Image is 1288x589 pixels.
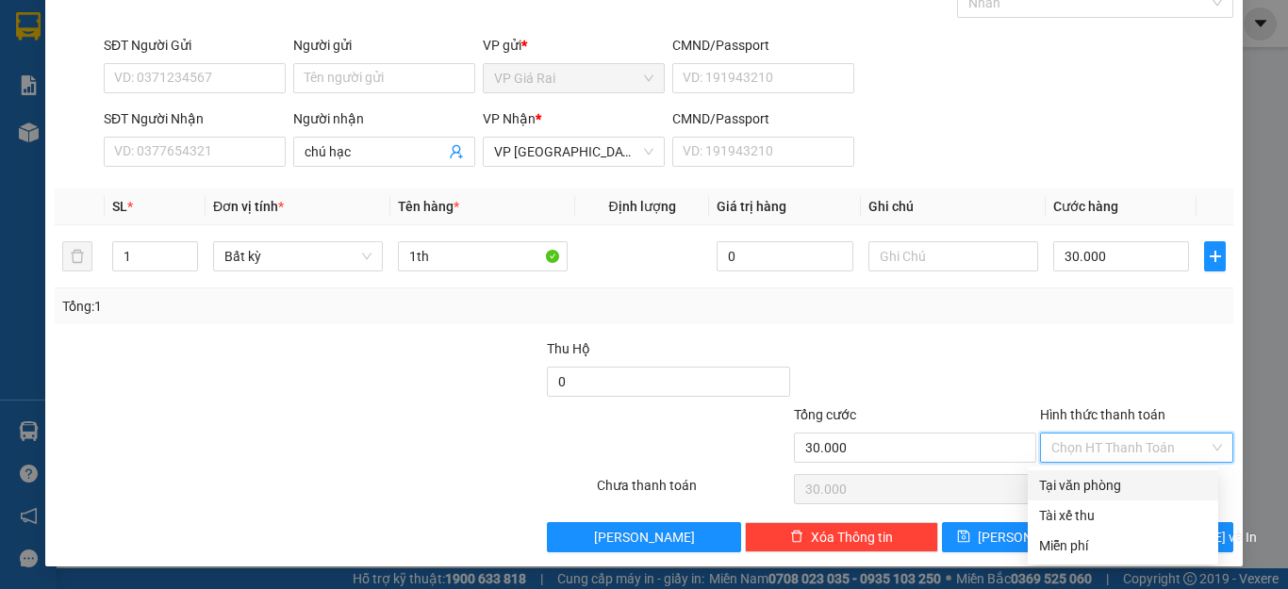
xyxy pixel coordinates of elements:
[1040,407,1165,422] label: Hình thức thanh toán
[1039,475,1207,496] div: Tại văn phòng
[811,527,893,548] span: Xóa Thông tin
[1039,505,1207,526] div: Tài xế thu
[483,35,665,56] div: VP gửi
[790,530,803,545] span: delete
[182,258,193,270] span: down
[745,522,938,552] button: deleteXóa Thông tin
[398,241,568,271] input: VD: Bàn, Ghế
[104,108,286,129] div: SĐT Người Nhận
[1039,535,1207,556] div: Miễn phí
[176,256,197,270] span: Decrease Value
[62,241,92,271] button: delete
[957,530,970,545] span: save
[861,188,1046,225] th: Ghi chú
[494,138,653,166] span: VP Sài Gòn
[547,341,590,356] span: Thu Hộ
[1205,249,1225,264] span: plus
[942,522,1086,552] button: save[PERSON_NAME]
[868,241,1038,271] input: Ghi Chú
[293,108,475,129] div: Người nhận
[594,527,695,548] span: [PERSON_NAME]
[547,522,740,552] button: [PERSON_NAME]
[62,296,499,317] div: Tổng: 1
[224,242,372,270] span: Bất kỳ
[978,527,1079,548] span: [PERSON_NAME]
[182,245,193,256] span: up
[398,199,459,214] span: Tên hàng
[608,199,675,214] span: Định lượng
[449,144,464,159] span: user-add
[794,407,856,422] span: Tổng cước
[494,64,653,92] span: VP Giá Rai
[672,35,854,56] div: CMND/Passport
[112,199,127,214] span: SL
[104,35,286,56] div: SĐT Người Gửi
[1204,241,1226,271] button: plus
[717,241,852,271] input: 0
[1053,199,1118,214] span: Cước hàng
[213,199,284,214] span: Đơn vị tính
[1089,522,1233,552] button: printer[PERSON_NAME] và In
[293,35,475,56] div: Người gửi
[717,199,786,214] span: Giá trị hàng
[672,108,854,129] div: CMND/Passport
[595,475,792,508] div: Chưa thanh toán
[176,242,197,256] span: Increase Value
[483,111,536,126] span: VP Nhận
